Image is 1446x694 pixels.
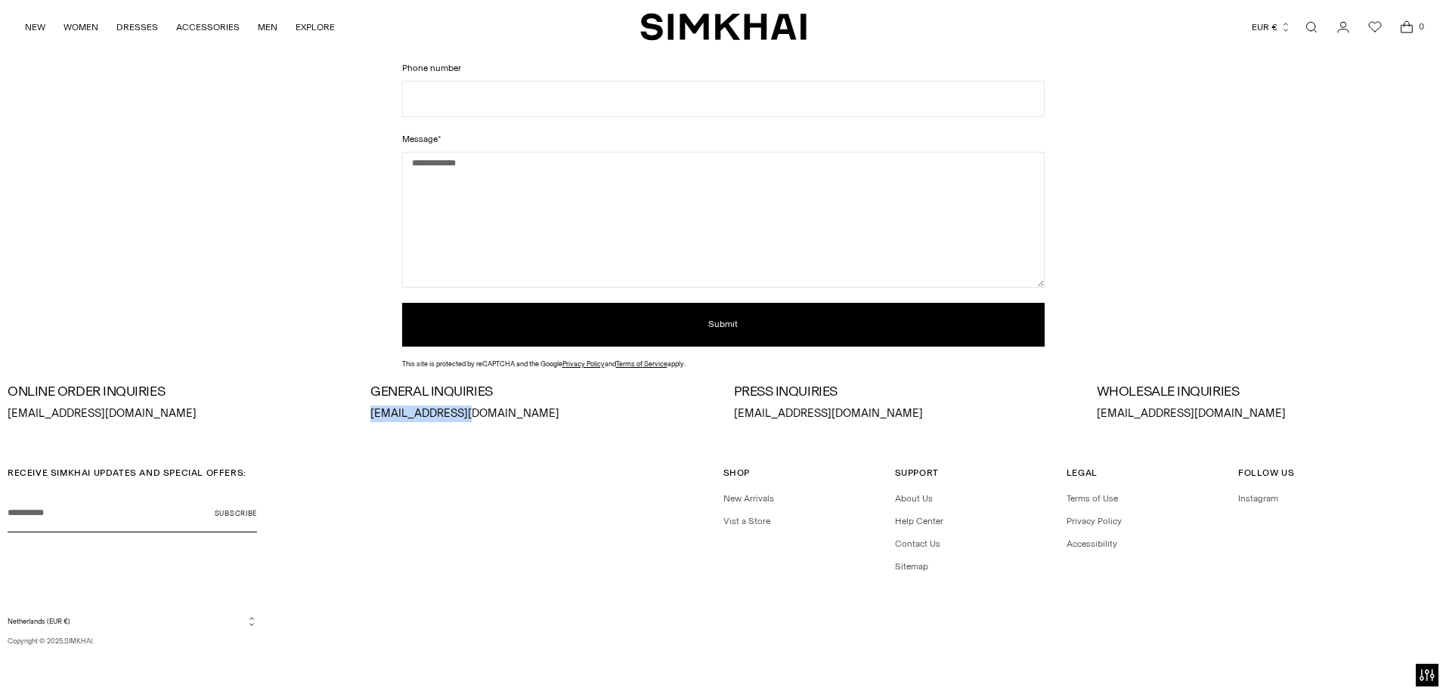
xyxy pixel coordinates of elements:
[640,12,807,42] a: SIMKHAI
[895,561,928,572] a: Sitemap
[1296,12,1327,42] a: Open search modal
[258,11,277,44] a: MEN
[64,637,92,645] a: SIMKHAI
[8,406,349,422] p: [EMAIL_ADDRESS][DOMAIN_NAME]
[8,636,257,646] p: Copyright © 2025, .
[25,11,45,44] a: NEW
[1328,12,1358,42] a: Go to the account page
[63,11,98,44] a: WOMEN
[402,61,1045,75] label: Phone number
[370,384,712,399] h3: GENERAL INQUIRIES
[402,359,1045,369] div: This site is protected by reCAPTCHA and the Google and apply.
[562,359,605,368] a: Privacy Policy
[734,406,1076,422] p: [EMAIL_ADDRESS][DOMAIN_NAME]
[1392,12,1422,42] a: Open cart modal
[402,132,1045,146] label: Message
[723,516,770,526] a: Vist a Store
[215,495,257,532] button: Subscribe
[176,11,240,44] a: ACCESSORIES
[1360,12,1390,42] a: Wishlist
[1252,11,1291,44] button: EUR €
[402,303,1045,347] button: Submit
[1097,406,1438,422] p: [EMAIL_ADDRESS][DOMAIN_NAME]
[723,493,774,504] a: New Arrivals
[370,406,712,422] p: [EMAIL_ADDRESS][DOMAIN_NAME]
[616,359,667,368] a: Terms of Service
[1067,467,1098,478] span: Legal
[1067,516,1122,526] a: Privacy Policy
[116,11,158,44] a: DRESSES
[8,384,349,399] h3: ONLINE ORDER INQUIRIES
[1238,467,1294,478] span: Follow Us
[895,493,933,504] a: About Us
[296,11,335,44] a: EXPLORE
[734,384,1076,399] h3: PRESS INQUIRIES
[895,538,940,549] a: Contact Us
[723,467,750,478] span: Shop
[1238,493,1278,504] a: Instagram
[8,467,246,478] span: RECEIVE SIMKHAI UPDATES AND SPECIAL OFFERS:
[1097,384,1438,399] h3: WHOLESALE INQUIRIES
[1414,20,1428,33] span: 0
[1067,538,1117,549] a: Accessibility
[8,615,257,627] button: Netherlands (EUR €)
[895,516,943,526] a: Help Center
[1067,493,1118,504] a: Terms of Use
[895,467,939,478] span: Support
